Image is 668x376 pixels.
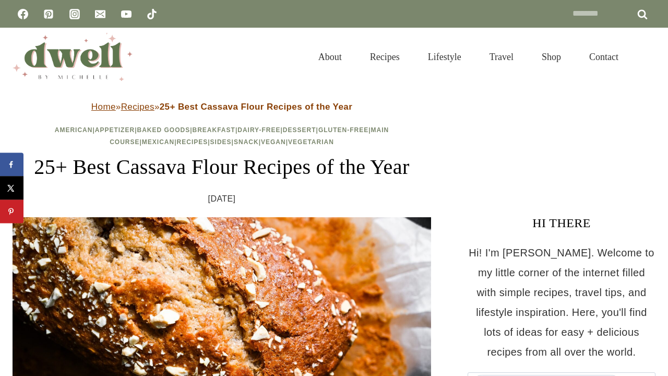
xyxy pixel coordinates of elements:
[234,138,259,146] a: Snack
[237,126,280,134] a: Dairy-Free
[475,39,528,75] a: Travel
[137,126,190,134] a: Baked Goods
[193,126,235,134] a: Breakfast
[38,4,59,25] a: Pinterest
[356,39,414,75] a: Recipes
[141,4,162,25] a: TikTok
[177,138,208,146] a: Recipes
[13,151,431,183] h1: 25+ Best Cassava Flour Recipes of the Year
[91,102,352,112] span: » »
[91,102,116,112] a: Home
[318,126,368,134] a: Gluten-Free
[575,39,633,75] a: Contact
[638,48,655,66] button: View Search Form
[210,138,232,146] a: Sides
[90,4,111,25] a: Email
[261,138,286,146] a: Vegan
[468,214,655,232] h3: HI THERE
[13,33,133,81] img: DWELL by michelle
[288,138,334,146] a: Vegetarian
[142,138,174,146] a: Mexican
[121,102,154,112] a: Recipes
[55,126,389,146] span: | | | | | | | | | | | | |
[55,126,93,134] a: American
[95,126,135,134] a: Appetizer
[116,4,137,25] a: YouTube
[468,243,655,362] p: Hi! I'm [PERSON_NAME]. Welcome to my little corner of the internet filled with simple recipes, tr...
[304,39,356,75] a: About
[13,4,33,25] a: Facebook
[304,39,633,75] nav: Primary Navigation
[64,4,85,25] a: Instagram
[528,39,575,75] a: Shop
[414,39,475,75] a: Lifestyle
[208,191,236,207] time: [DATE]
[283,126,316,134] a: Dessert
[160,102,352,112] strong: 25+ Best Cassava Flour Recipes of the Year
